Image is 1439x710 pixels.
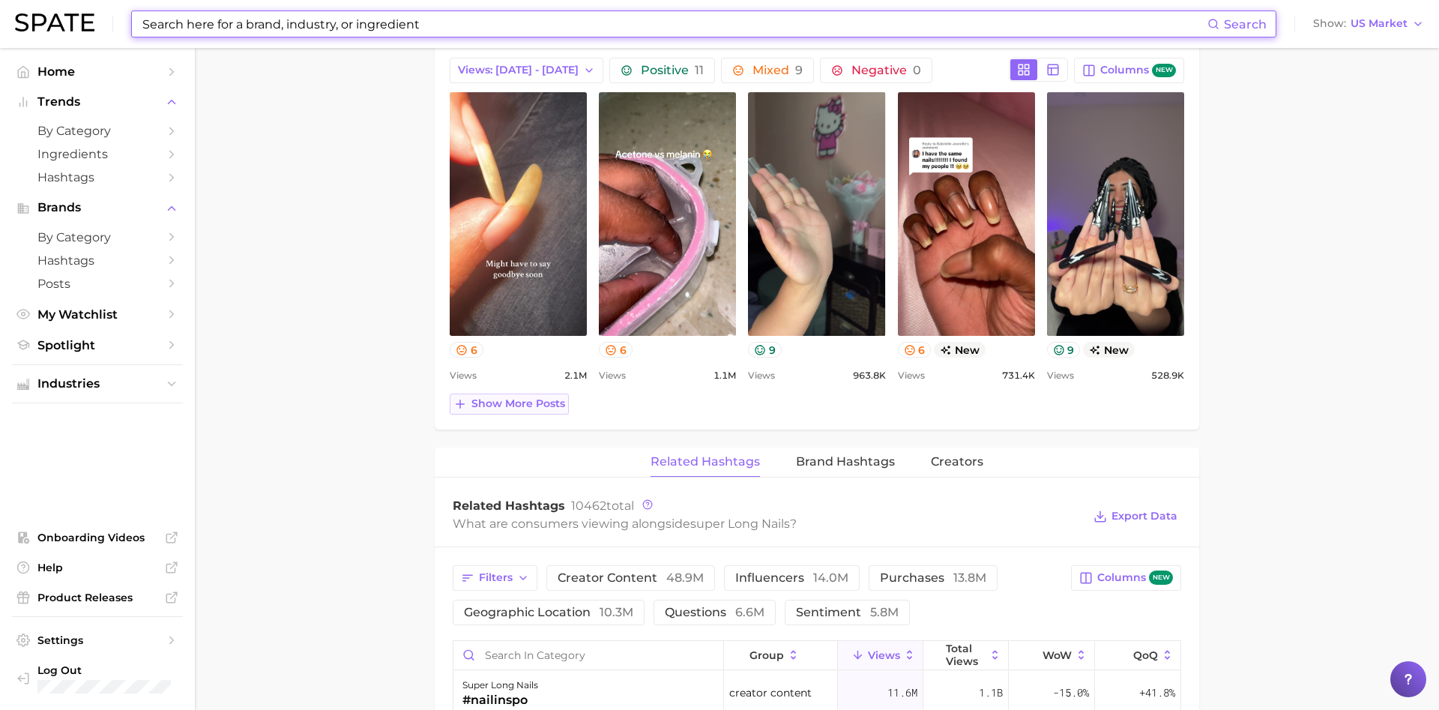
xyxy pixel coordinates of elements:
span: 1.1b [979,684,1003,702]
span: Trends [37,95,157,109]
span: 11 [695,63,704,77]
span: 731.4k [1002,367,1035,385]
span: purchases [880,572,986,584]
span: Product Releases [37,591,157,604]
span: new [1152,64,1176,78]
span: Views [599,367,626,385]
span: super long nails [690,517,790,531]
span: questions [665,607,764,619]
a: Hashtags [12,249,183,272]
span: US Market [1351,19,1408,28]
span: new [1149,571,1173,585]
span: 11.6m [887,684,917,702]
span: by Category [37,124,157,138]
span: 9 [795,63,803,77]
span: 528.9k [1151,367,1184,385]
button: Views [838,641,923,670]
button: Show more posts [450,394,569,415]
span: Show more posts [471,397,565,410]
button: ShowUS Market [1309,14,1428,34]
button: Industries [12,373,183,395]
span: Creators [931,455,983,469]
button: group [724,641,838,670]
span: Related Hashtags [651,455,760,469]
button: Views: [DATE] - [DATE] [450,58,603,83]
span: 1.1m [714,367,736,385]
span: 2.1m [564,367,587,385]
span: Columns [1097,571,1173,585]
span: Hashtags [37,170,157,184]
span: Related Hashtags [453,499,565,513]
div: super long nails [462,676,538,694]
span: 10.3m [600,605,633,619]
span: Hashtags [37,253,157,268]
span: QoQ [1133,649,1158,661]
span: 963.8k [853,367,886,385]
span: 6.6m [735,605,764,619]
span: -15.0% [1053,684,1089,702]
a: Spotlight [12,334,183,357]
button: Export Data [1090,506,1181,527]
span: Filters [479,571,513,584]
span: +41.8% [1139,684,1175,702]
span: Help [37,561,157,574]
span: 48.9m [666,571,704,585]
span: Posts [37,277,157,291]
a: Home [12,60,183,83]
span: Brand Hashtags [796,455,895,469]
span: 10462 [571,499,606,513]
span: Total Views [946,643,986,667]
button: Columnsnew [1071,565,1181,591]
div: #nailinspo [462,691,538,709]
span: Ingredients [37,147,157,161]
button: Brands [12,196,183,219]
a: by Category [12,226,183,249]
a: Onboarding Videos [12,526,183,549]
img: SPATE [15,13,94,31]
span: by Category [37,230,157,244]
span: 0 [913,63,921,77]
span: sentiment [796,607,899,619]
a: Ingredients [12,142,183,166]
span: new [934,342,986,358]
span: Views [898,367,925,385]
span: total [571,499,634,513]
span: Columns [1100,64,1176,78]
span: Spotlight [37,338,157,352]
span: Brands [37,201,157,214]
button: Filters [453,565,537,591]
a: by Category [12,119,183,142]
span: Search [1224,17,1267,31]
a: Settings [12,629,183,652]
span: group [749,649,784,661]
div: What are consumers viewing alongside ? [453,514,1082,534]
span: creator content [558,572,704,584]
span: WoW [1043,649,1072,661]
input: Search in category [453,641,723,670]
span: Views [1047,367,1074,385]
a: Posts [12,272,183,295]
a: Product Releases [12,586,183,609]
button: 6 [599,342,633,358]
span: Negative [851,64,921,76]
span: Views [868,649,900,661]
a: My Watchlist [12,303,183,326]
button: WoW [1009,641,1094,670]
span: Views [748,367,775,385]
span: new [1083,342,1135,358]
input: Search here for a brand, industry, or ingredient [141,11,1207,37]
span: 5.8m [870,605,899,619]
span: influencers [735,572,848,584]
button: 9 [748,342,782,358]
button: Total Views [923,641,1009,670]
span: Views: [DATE] - [DATE] [458,64,579,76]
span: Onboarding Videos [37,531,157,544]
span: My Watchlist [37,307,157,322]
span: 13.8m [953,571,986,585]
span: Mixed [752,64,803,76]
button: Trends [12,91,183,113]
span: Log Out [37,664,194,677]
button: QoQ [1095,641,1180,670]
span: Home [37,64,157,79]
button: 6 [450,342,483,358]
